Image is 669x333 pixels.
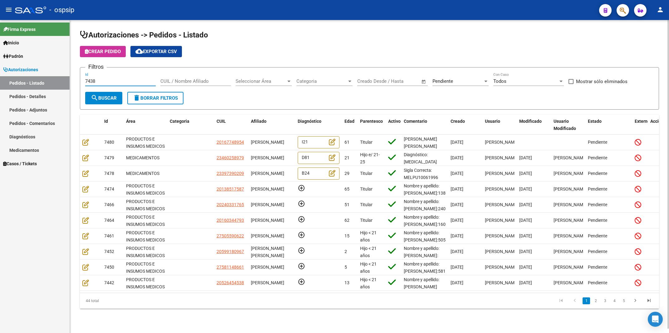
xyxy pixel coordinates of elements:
[248,115,295,135] datatable-header-cell: Afiliado
[420,78,427,85] button: Open calendar
[298,136,339,148] div: I21
[451,280,463,285] span: [DATE]
[569,297,581,304] a: go to previous page
[3,39,19,46] span: Inicio
[104,280,114,285] span: 7442
[104,171,114,176] span: 7478
[519,171,532,176] span: [DATE]
[588,232,630,240] div: Pendiente
[404,230,458,278] span: Nombre y apellido: [PERSON_NAME]:50559062 Hospital italiano [PERSON_NAME]: [PHONE_NUMBER] Diagnos...
[401,115,448,135] datatable-header-cell: Comentario
[648,312,663,327] div: Open Intercom Messenger
[404,215,458,227] span: Nombre y apellido: [PERSON_NAME]:16034479
[85,62,107,71] h3: Filtros
[126,230,165,242] span: PRODUCTOS E INSUMOS MEDICOS
[485,202,518,207] span: [PERSON_NAME]
[588,248,630,255] div: Pendiente
[485,233,518,238] span: [PERSON_NAME]
[588,264,630,271] div: Pendiente
[404,152,443,242] span: Diagnóstico: [MEDICAL_DATA] Médico Tratante: [PERSON_NAME]: [PHONE_NUMBER] / [PHONE_NUMBER] Corre...
[251,233,284,238] span: [PERSON_NAME]
[104,218,114,223] span: 7464
[554,171,587,176] span: [PERSON_NAME]
[360,202,373,207] span: Titular
[5,6,12,13] mat-icon: menu
[585,115,632,135] datatable-header-cell: Estado
[217,202,244,207] span: 20240331765
[519,218,532,223] span: [DATE]
[404,246,442,329] span: Nombre y apellido: [PERSON_NAME]:[PHONE_NUMBER] Telefono:[PHONE_NUMBER] Dirección: [PERSON_NAME][...
[554,202,587,207] span: [PERSON_NAME]
[80,293,195,309] div: 44 total
[404,199,481,289] span: Nombre y apellido: [PERSON_NAME]:24033176 PRIMER PEDIDO, TIENE CUD Dirección: [PERSON_NAME][STREE...
[80,46,126,57] button: Crear Pedido
[344,249,347,254] span: 2
[386,115,401,135] datatable-header-cell: Activo
[102,115,124,135] datatable-header-cell: Id
[588,217,630,224] div: Pendiente
[357,78,383,84] input: Fecha inicio
[388,119,401,124] span: Activo
[519,233,532,238] span: [DATE]
[91,95,117,101] span: Buscar
[344,119,354,124] span: Edad
[251,246,284,258] span: [PERSON_NAME] [PERSON_NAME]
[551,115,585,135] datatable-header-cell: Usuario Modificado
[344,265,347,270] span: 5
[404,168,441,258] span: Sigla Correcta: MELPU10061996 Médico Tratante: [PERSON_NAME] TEL: [PHONE_NUMBER] Correo electróni...
[360,218,373,223] span: Titular
[344,218,349,223] span: 62
[344,280,349,285] span: 13
[126,155,159,160] span: MEDICAMENTOS
[588,139,630,146] div: Pendiente
[298,119,321,124] span: Diagnóstico
[554,218,587,223] span: [PERSON_NAME]
[344,155,349,160] span: 21
[295,115,342,135] datatable-header-cell: Diagnóstico
[124,115,167,135] datatable-header-cell: Área
[360,171,373,176] span: Titular
[3,160,37,167] span: Casos / Tickets
[217,249,244,254] span: 20599180967
[657,6,664,13] mat-icon: person
[135,49,177,54] span: Exportar CSV
[126,246,165,258] span: PRODUCTOS E INSUMOS MEDICOS
[485,119,500,124] span: Usuario
[104,202,114,207] span: 7466
[485,280,518,285] span: [PERSON_NAME]
[592,297,599,304] a: 2
[519,155,532,160] span: [DATE]
[451,265,463,270] span: [DATE]
[298,167,339,180] div: B24
[126,137,165,149] span: PRODUCTOS E INSUMOS MEDICOS
[554,265,587,270] span: [PERSON_NAME]
[342,115,358,135] datatable-header-cell: Edad
[451,249,463,254] span: [DATE]
[167,115,214,135] datatable-header-cell: Categoria
[130,46,182,57] button: Exportar CSV
[296,78,347,84] span: Categoria
[251,171,284,176] span: [PERSON_NAME]
[588,154,630,162] div: Pendiente
[517,115,551,135] datatable-header-cell: Modificado
[344,233,349,238] span: 15
[360,140,373,145] span: Titular
[104,119,108,124] span: Id
[298,247,305,254] mat-icon: add_circle_outline
[360,277,377,289] span: Hijo < 21 años
[360,186,373,191] span: Titular
[344,202,349,207] span: 51
[588,170,630,177] div: Pendiente
[582,296,591,306] li: page 1
[135,47,143,55] mat-icon: cloud_download
[91,94,98,102] mat-icon: search
[344,186,349,191] span: 65
[554,186,587,191] span: [PERSON_NAME]
[251,119,266,124] span: Afiliado
[133,95,178,101] span: Borrar Filtros
[251,218,284,223] span: [PERSON_NAME]
[298,216,305,223] mat-icon: add_circle_outline
[519,280,532,285] span: [DATE]
[554,280,587,285] span: [PERSON_NAME]
[49,3,74,17] span: - ospsip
